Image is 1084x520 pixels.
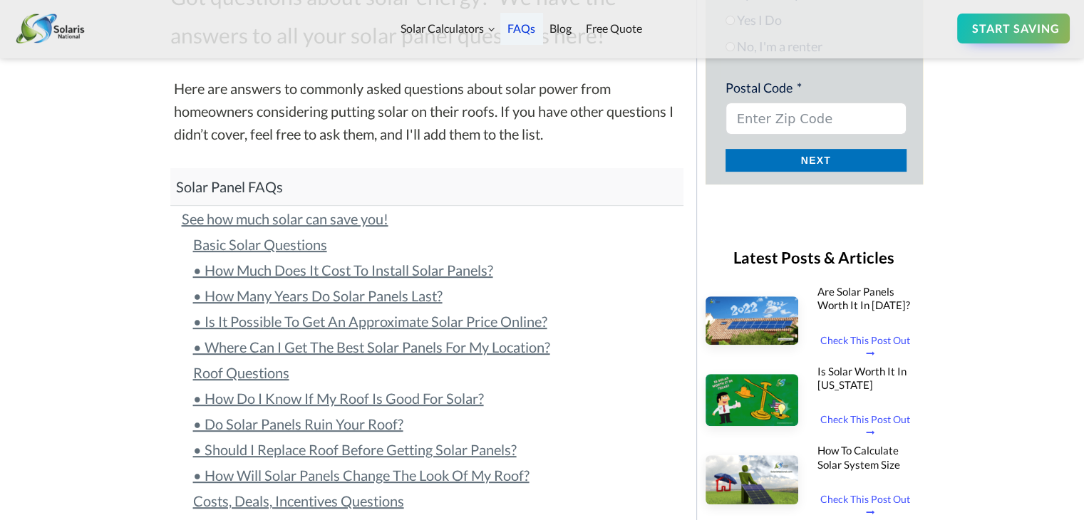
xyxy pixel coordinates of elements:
[193,334,550,360] a: • Where Can I Get The Best Solar Panels For My Location?
[176,174,283,199] div: Solar Panel FAQs
[393,13,501,45] a: Solar Calculators
[193,385,484,411] a: • How Do I Know If My Roof Is Good For Solar?
[193,257,493,283] a: • How Much Does It Cost To Install Solar Panels?
[193,232,327,257] a: Basic Solar Questions
[706,444,798,515] a: This article is to help estimate the correct size of your solar panel system to provide sufficien...
[820,331,910,349] div: Are Solar Panels Worth It In 2022?
[193,308,547,334] a: • Is It Possible To Get An Approximate Solar Price Online?
[182,206,388,232] a: See how much solar can save you!
[726,103,907,135] input: Postal Code
[14,7,86,50] img: Solaris National logo
[817,490,923,516] a: This article is to help estimate the correct size of your solar panel system to provide sufficien...
[817,365,923,392] span: Is Solar Worth It In [US_STATE]
[579,13,649,45] a: Free Quote
[193,488,404,514] a: Costs, Deals, Incentives Questions
[542,13,579,45] a: Blog
[500,13,542,45] a: FAQs
[817,285,923,313] span: Are Solar Panels Worth It In [DATE]?
[706,365,798,436] a: Have you been thinking about putting solar panels on your Texas home? Texas has one of the best s...
[193,360,289,385] a: Roof Questions
[817,410,923,437] a: Have you been thinking about putting solar panels on your Texas home? Texas has one of the best s...
[817,331,923,358] a: Is 2022 the best time to put solar panels on your roof? Are Solar Panels Worth It In 2022? To und...
[817,444,923,472] span: How To Calculate Solar System Size
[972,19,1060,39] div: START SAVING
[193,411,403,437] a: • Do Solar Panels Ruin Your Roof?
[170,54,683,168] div: Here are answers to commonly asked questions about solar power from homeowners considering puttin...
[193,283,443,308] a: • How Many Years Do Solar Panels Last?
[706,374,798,426] img: Is it worth it to go solar in Texas by SolarisNational.com
[706,285,798,356] a: Is 2022 the best time to put solar panels on your roof? Are Solar Panels Worth It In 2022? To und...
[706,296,798,345] img: Are Solar Panels Worth It In 2022 by solarisnational.com (3)
[957,14,1070,44] a: START SAVING
[733,248,894,267] strong: Latest Posts & Articles
[193,437,517,462] a: • Should I Replace Roof Before Getting Solar Panels?
[706,455,798,504] img: go solar like this guy with SolarisNational.com
[726,76,802,99] label: Postal Code
[820,410,910,428] div: Is Solar Worth It In Texas
[726,149,907,172] button: Next
[193,462,530,488] a: • How Will Solar Panels Change The Look Of My Roof?
[820,490,910,508] div: How To Calculate Solar System Size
